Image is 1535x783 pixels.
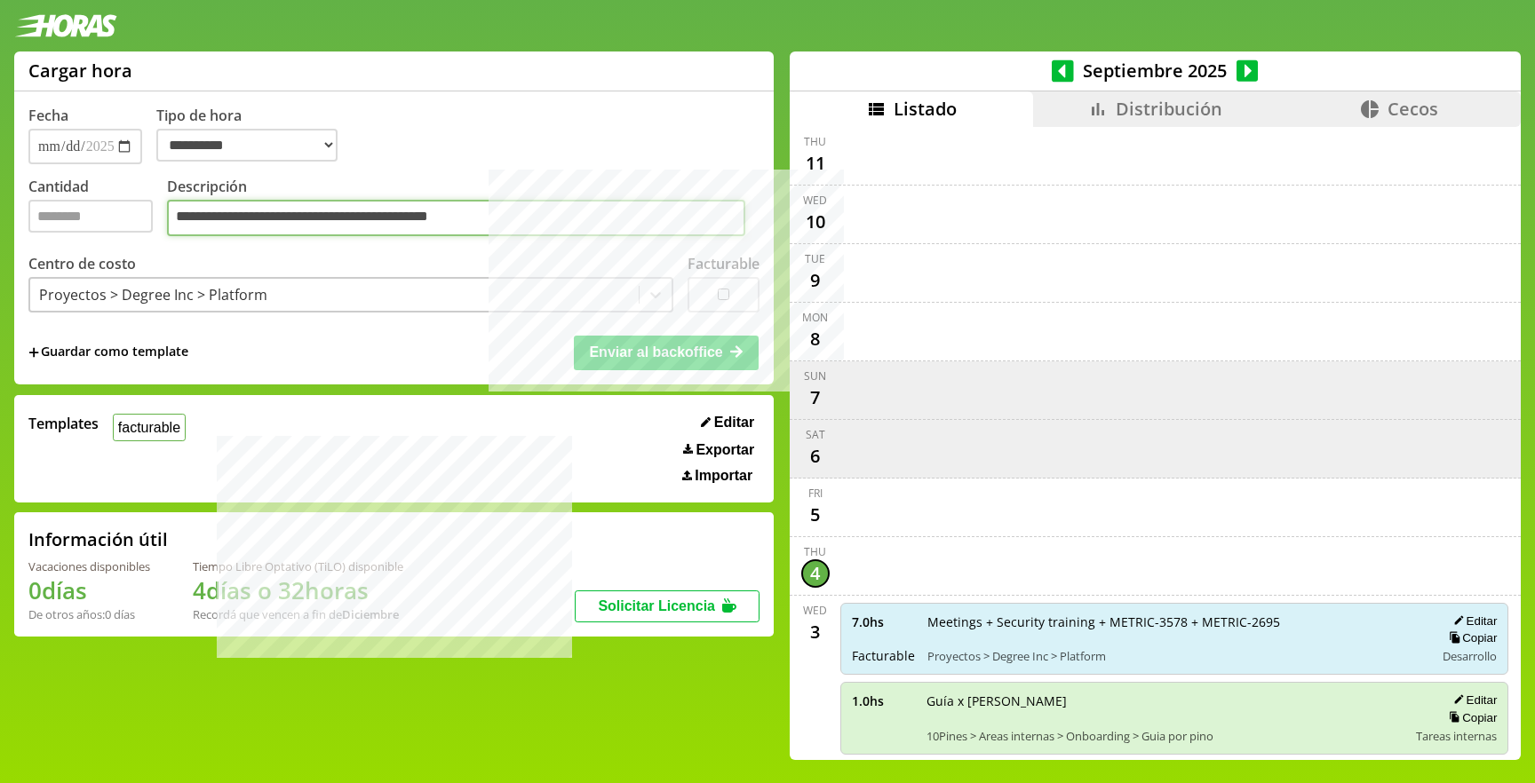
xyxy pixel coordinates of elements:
label: Facturable [688,254,760,273]
div: Tiempo Libre Optativo (TiLO) disponible [193,558,403,574]
div: Wed [803,193,827,208]
button: Copiar [1444,630,1497,645]
span: Enviar al backoffice [589,344,722,360]
div: 10 [801,208,830,236]
span: Importar [695,468,752,484]
span: +Guardar como template [28,343,188,362]
label: Centro de costo [28,254,136,273]
div: Thu [804,134,826,149]
button: Editar [696,414,760,431]
span: Cecos [1388,97,1438,121]
div: Sun [804,368,826,384]
span: Proyectos > Degree Inc > Platform [927,648,1423,664]
button: Editar [1448,613,1497,629]
div: Fri [808,486,823,501]
div: 6 [801,442,830,471]
span: Septiembre 2025 [1074,59,1237,83]
div: De otros años: 0 días [28,606,150,622]
div: 11 [801,149,830,178]
div: 9 [801,266,830,295]
h1: Cargar hora [28,59,132,83]
div: 7 [801,384,830,412]
h1: 4 días o 32 horas [193,574,403,606]
div: Tue [805,251,825,266]
button: Exportar [678,441,760,459]
input: Cantidad [28,200,153,233]
span: Meetings + Security training + METRIC-3578 + METRIC-2695 [927,613,1423,630]
span: Solicitar Licencia [598,598,715,613]
span: Templates [28,414,99,433]
div: 3 [801,618,830,646]
div: Sat [806,427,825,442]
span: Exportar [696,442,754,458]
span: Distribución [1116,97,1222,121]
div: Proyectos > Degree Inc > Platform [39,285,267,304]
div: 5 [801,501,830,529]
textarea: Descripción [167,200,745,237]
span: Tareas internas [1416,728,1497,744]
div: Recordá que vencen a fin de [193,606,403,622]
label: Descripción [167,177,760,241]
div: 8 [801,325,830,353]
span: Desarrollo [1443,648,1497,664]
div: Mon [802,310,828,325]
div: Wed [803,603,827,618]
select: Tipo de hora [156,129,338,162]
span: Facturable [852,647,915,664]
span: Editar [714,415,754,431]
img: logotipo [14,14,117,37]
button: Editar [1448,692,1497,708]
div: scrollable content [790,127,1521,757]
span: 7.0 hs [852,613,915,630]
button: Copiar [1444,710,1497,725]
div: 4 [801,559,830,588]
h1: 0 días [28,574,150,606]
div: Thu [804,544,826,559]
button: Solicitar Licencia [575,590,760,622]
span: Listado [894,97,957,121]
span: 1.0 hs [852,692,914,709]
h2: Información útil [28,527,168,551]
b: Diciembre [342,606,399,622]
label: Tipo de hora [156,106,352,164]
label: Fecha [28,106,68,125]
span: + [28,343,39,362]
span: 10Pines > Areas internas > Onboarding > Guia por pino [927,728,1404,744]
button: facturable [113,414,186,441]
label: Cantidad [28,177,167,241]
div: Vacaciones disponibles [28,558,150,574]
span: Guía x [PERSON_NAME] [927,692,1404,709]
button: Enviar al backoffice [574,336,759,369]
